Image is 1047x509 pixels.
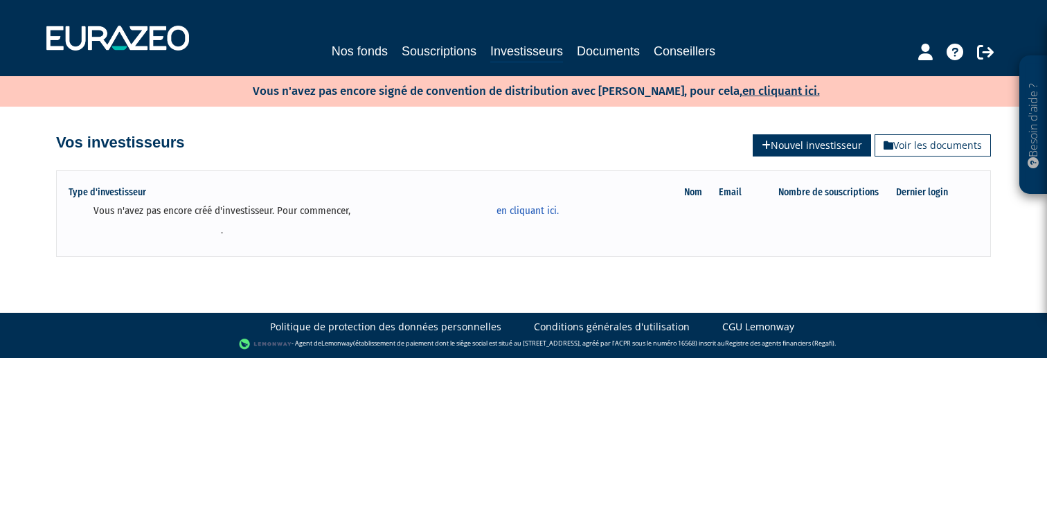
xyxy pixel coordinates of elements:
[717,186,758,199] th: Email
[654,42,715,61] a: Conseillers
[67,199,683,242] td: Vous n'avez pas encore créé d'investisseur. Pour commencer, .
[14,337,1033,351] div: - Agent de (établissement de paiement dont le siège social est situé au [STREET_ADDRESS], agréé p...
[742,84,820,98] a: en cliquant ici.
[270,320,501,334] a: Politique de protection des données personnelles
[875,134,991,157] a: Voir les documents
[683,186,717,199] th: Nom
[46,26,189,51] img: 1732889491-logotype_eurazeo_blanc_rvb.png
[239,337,292,351] img: logo-lemonway.png
[1026,63,1041,188] p: Besoin d'aide ?
[534,320,690,334] a: Conditions générales d'utilisation
[758,186,889,199] th: Nombre de souscriptions
[321,339,353,348] a: Lemonway
[722,320,794,334] a: CGU Lemonway
[577,42,640,61] a: Documents
[725,339,834,348] a: Registre des agents financiers (Regafi)
[889,186,964,199] th: Dernier login
[56,134,184,151] h4: Vos investisseurs
[332,42,388,61] a: Nos fonds
[67,186,683,199] th: Type d'investisseur
[377,204,678,218] a: en cliquant ici.
[753,134,871,157] a: Nouvel investisseur
[402,42,476,61] a: Souscriptions
[490,42,563,63] a: Investisseurs
[213,80,820,100] p: Vous n'avez pas encore signé de convention de distribution avec [PERSON_NAME], pour cela,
